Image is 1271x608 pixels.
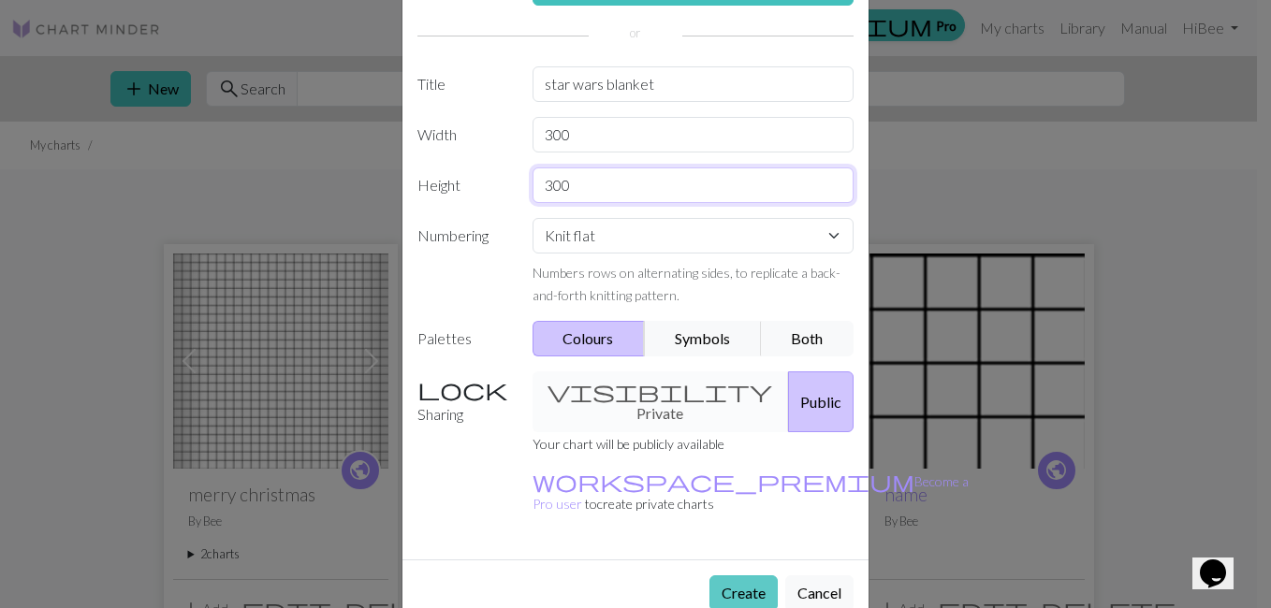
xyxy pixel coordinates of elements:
[644,321,762,356] button: Symbols
[406,66,521,102] label: Title
[406,321,521,356] label: Palettes
[406,117,521,152] label: Width
[533,436,724,452] small: Your chart will be publicly available
[761,321,855,356] button: Both
[406,167,521,203] label: Height
[533,468,914,494] span: workspace_premium
[788,371,854,432] button: Public
[533,265,840,303] small: Numbers rows on alternating sides, to replicate a back-and-forth knitting pattern.
[533,473,969,512] a: Become a Pro user
[406,371,521,432] label: Sharing
[533,321,646,356] button: Colours
[406,218,521,306] label: Numbering
[533,473,969,512] small: to create private charts
[1192,533,1252,589] iframe: chat widget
